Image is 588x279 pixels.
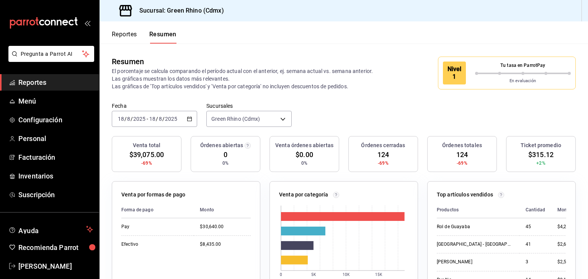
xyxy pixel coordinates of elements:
[361,141,405,149] h3: Órdenes cerradas
[84,20,90,26] button: open_drawer_menu
[18,242,93,253] span: Recomienda Parrot
[521,141,561,149] h3: Ticket promedio
[131,116,133,122] span: /
[279,191,328,199] p: Venta por categoría
[526,224,545,230] div: 45
[18,133,93,144] span: Personal
[301,160,307,167] span: 0%
[141,160,152,167] span: -69%
[200,224,251,230] div: $30,640.00
[557,224,578,230] div: $4,275.00
[121,191,185,199] p: Venta por formas de pago
[133,116,146,122] input: ----
[21,50,82,58] span: Pregunta a Parrot AI
[194,202,251,218] th: Monto
[149,31,176,44] button: Resumen
[224,149,227,160] span: 0
[121,224,188,230] div: Pay
[18,96,93,106] span: Menú
[18,261,93,271] span: [PERSON_NAME]
[18,225,83,234] span: Ayuda
[18,190,93,200] span: Suscripción
[442,141,482,149] h3: Órdenes totales
[437,191,493,199] p: Top artículos vendidos
[162,116,165,122] span: /
[158,116,162,122] input: --
[18,152,93,162] span: Facturación
[206,103,292,109] label: Sucursales
[18,77,93,88] span: Reportes
[124,116,127,122] span: /
[377,149,389,160] span: 124
[156,116,158,122] span: /
[475,78,571,84] p: En evaluación
[443,62,466,84] div: Nivel 1
[165,116,178,122] input: ----
[536,160,545,167] span: +2%
[121,202,194,218] th: Forma de pago
[378,160,389,167] span: -69%
[5,55,94,63] a: Pregunta a Parrot AI
[18,115,93,125] span: Configuración
[112,56,144,67] div: Resumen
[133,6,224,15] h3: Sucursal: Green Rhino (Cdmx)
[18,171,93,181] span: Inventarios
[280,273,282,277] text: 0
[112,103,197,109] label: Fecha
[147,116,148,122] span: -
[149,116,156,122] input: --
[112,31,137,44] button: Reportes
[475,62,571,69] p: Tu tasa en ParrotPay
[112,67,382,90] p: El porcentaje se calcula comparando el período actual con el anterior, ej. semana actual vs. sema...
[275,141,333,149] h3: Venta órdenes abiertas
[121,241,188,248] div: Efectivo
[118,116,124,122] input: --
[375,273,382,277] text: 15K
[222,160,229,167] span: 0%
[437,224,513,230] div: Rol de Guayaba
[296,149,313,160] span: $0.00
[557,241,578,248] div: $2,665.00
[557,259,578,265] div: $2,550.00
[127,116,131,122] input: --
[437,202,519,218] th: Productos
[211,115,260,123] span: Green Rhino (Cdmx)
[526,241,545,248] div: 41
[551,202,578,218] th: Monto
[133,141,160,149] h3: Venta total
[112,31,176,44] div: navigation tabs
[343,273,350,277] text: 10K
[528,149,554,160] span: $315.12
[437,259,513,265] div: [PERSON_NAME]
[519,202,551,218] th: Cantidad
[526,259,545,265] div: 3
[8,46,94,62] button: Pregunta a Parrot AI
[456,149,468,160] span: 124
[129,149,164,160] span: $39,075.00
[437,241,513,248] div: [GEOGRAPHIC_DATA] - [GEOGRAPHIC_DATA]
[200,141,243,149] h3: Órdenes abiertas
[457,160,467,167] span: -69%
[200,241,251,248] div: $8,435.00
[311,273,316,277] text: 5K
